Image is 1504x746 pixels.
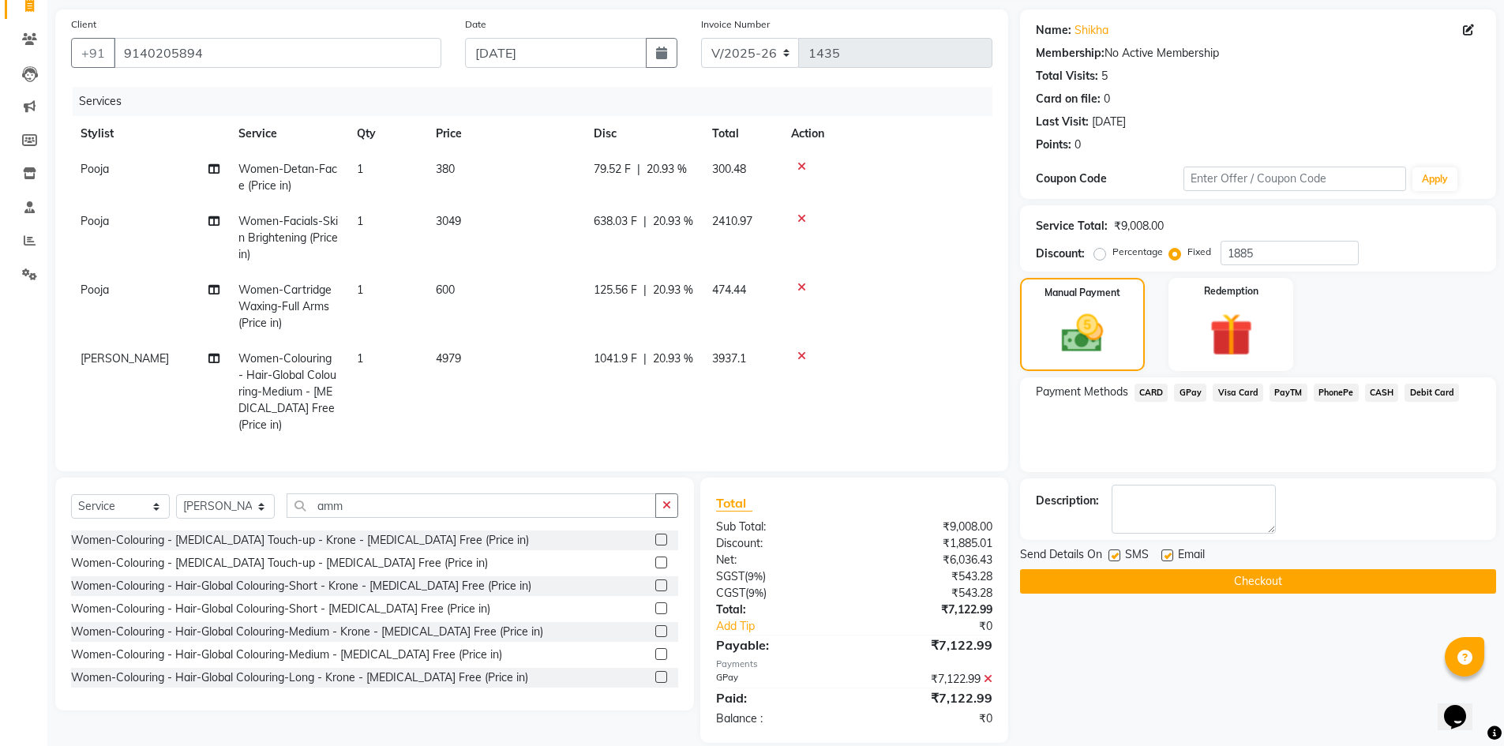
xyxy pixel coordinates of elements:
[712,283,746,297] span: 474.44
[854,568,1004,585] div: ₹543.28
[594,351,637,367] span: 1041.9 F
[1020,546,1102,566] span: Send Details On
[703,116,782,152] th: Total
[880,618,1004,635] div: ₹0
[71,116,229,152] th: Stylist
[716,586,745,600] span: CGST
[704,602,854,618] div: Total:
[854,585,1004,602] div: ₹543.28
[1178,546,1205,566] span: Email
[71,532,529,549] div: Women-Colouring - [MEDICAL_DATA] Touch-up - Krone - [MEDICAL_DATA] Free (Price in)
[1048,309,1116,358] img: _cash.svg
[716,658,992,671] div: Payments
[1101,68,1108,84] div: 5
[704,710,854,727] div: Balance :
[1174,384,1206,402] span: GPay
[436,351,461,366] span: 4979
[854,602,1004,618] div: ₹7,122.99
[436,283,455,297] span: 600
[238,214,338,261] span: Women-Facials-Skin Brightening (Price in)
[854,671,1004,688] div: ₹7,122.99
[1412,167,1457,191] button: Apply
[1045,286,1120,300] label: Manual Payment
[347,116,426,152] th: Qty
[1036,114,1089,130] div: Last Visit:
[653,351,693,367] span: 20.93 %
[854,688,1004,707] div: ₹7,122.99
[1036,493,1099,509] div: Description:
[287,493,656,518] input: Search or Scan
[73,87,1004,116] div: Services
[81,214,109,228] span: Pooja
[782,116,992,152] th: Action
[643,282,647,298] span: |
[1204,284,1258,298] label: Redemption
[854,635,1004,654] div: ₹7,122.99
[71,17,96,32] label: Client
[647,161,687,178] span: 20.93 %
[1314,384,1359,402] span: PhonePe
[653,282,693,298] span: 20.93 %
[704,535,854,552] div: Discount:
[1114,218,1164,234] div: ₹9,008.00
[854,710,1004,727] div: ₹0
[1112,245,1163,259] label: Percentage
[704,635,854,654] div: Payable:
[704,618,879,635] a: Add Tip
[716,569,744,583] span: SGST
[594,161,631,178] span: 79.52 F
[1036,384,1128,400] span: Payment Methods
[643,351,647,367] span: |
[71,38,115,68] button: +91
[71,578,531,594] div: Women-Colouring - Hair-Global Colouring-Short - Krone - [MEDICAL_DATA] Free (Price in)
[238,283,332,330] span: Women-Cartridge Waxing-Full Arms (Price in)
[854,535,1004,552] div: ₹1,885.01
[701,17,770,32] label: Invoice Number
[71,624,543,640] div: Women-Colouring - Hair-Global Colouring-Medium - Krone - [MEDICAL_DATA] Free (Price in)
[704,585,854,602] div: ( )
[1135,384,1168,402] span: CARD
[637,161,640,178] span: |
[1075,137,1081,153] div: 0
[357,351,363,366] span: 1
[704,671,854,688] div: GPay
[436,162,455,176] span: 380
[748,570,763,583] span: 9%
[712,351,746,366] span: 3937.1
[643,213,647,230] span: |
[1036,171,1184,187] div: Coupon Code
[1104,91,1110,107] div: 0
[1036,45,1105,62] div: Membership:
[712,162,746,176] span: 300.48
[1020,569,1496,594] button: Checkout
[594,282,637,298] span: 125.56 F
[357,283,363,297] span: 1
[1092,114,1126,130] div: [DATE]
[584,116,703,152] th: Disc
[1075,22,1108,39] a: Shikha
[1036,246,1085,262] div: Discount:
[1365,384,1399,402] span: CASH
[712,214,752,228] span: 2410.97
[465,17,486,32] label: Date
[1036,218,1108,234] div: Service Total:
[854,552,1004,568] div: ₹6,036.43
[704,688,854,707] div: Paid:
[704,552,854,568] div: Net:
[357,162,363,176] span: 1
[1036,22,1071,39] div: Name:
[1213,384,1263,402] span: Visa Card
[238,162,337,193] span: Women-Detan-Face (Price in)
[1036,137,1071,153] div: Points:
[1183,167,1406,191] input: Enter Offer / Coupon Code
[81,162,109,176] span: Pooja
[704,519,854,535] div: Sub Total:
[1036,91,1101,107] div: Card on file:
[81,283,109,297] span: Pooja
[704,568,854,585] div: ( )
[71,669,528,686] div: Women-Colouring - Hair-Global Colouring-Long - Krone - [MEDICAL_DATA] Free (Price in)
[71,601,490,617] div: Women-Colouring - Hair-Global Colouring-Short - [MEDICAL_DATA] Free (Price in)
[229,116,347,152] th: Service
[357,214,363,228] span: 1
[238,351,336,432] span: Women-Colouring - Hair-Global Colouring-Medium - [MEDICAL_DATA] Free (Price in)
